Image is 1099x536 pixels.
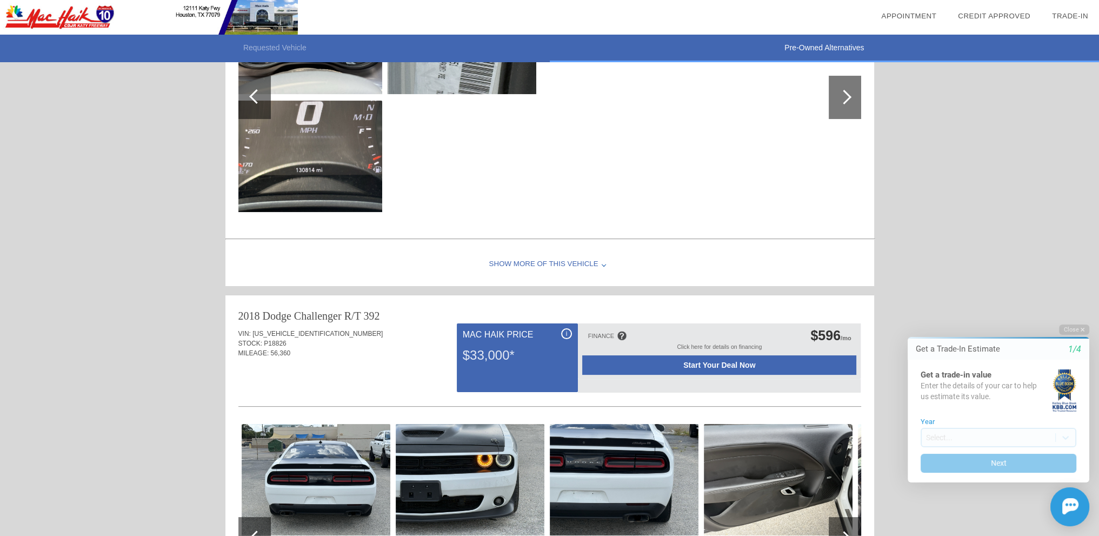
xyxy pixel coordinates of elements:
[1052,12,1088,20] a: Trade-In
[238,340,262,347] span: STOCK:
[582,343,856,355] div: Click here for details on financing
[234,101,382,212] img: 27.jpg
[264,340,286,347] span: P18826
[242,424,390,535] img: 6.jpg
[810,328,851,343] div: /mo
[704,424,852,535] img: 12.jpg
[225,243,874,286] div: Show More of this Vehicle
[252,330,383,338] span: [US_VEHICLE_IDENTIFICATION_NUMBER]
[238,349,269,357] span: MILEAGE:
[588,333,614,339] div: FINANCE
[810,328,841,343] span: $596
[396,424,544,535] img: 8.jpg
[550,424,698,535] img: 10.jpg
[561,328,572,339] div: i
[238,374,861,392] div: Quoted on [DATE] 9:46:43 AM
[958,12,1030,20] a: Credit Approved
[238,330,251,338] span: VIN:
[881,12,936,20] a: Appointment
[596,361,843,369] span: Start Your Deal Now
[344,308,380,323] div: R/T 392
[238,308,342,323] div: 2018 Dodge Challenger
[885,315,1099,536] iframe: Chat Assistance
[271,349,291,357] span: 56,360
[463,328,572,341] div: Mac Haik Price
[858,424,1007,535] img: 14.jpg
[463,341,572,369] div: $33,000*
